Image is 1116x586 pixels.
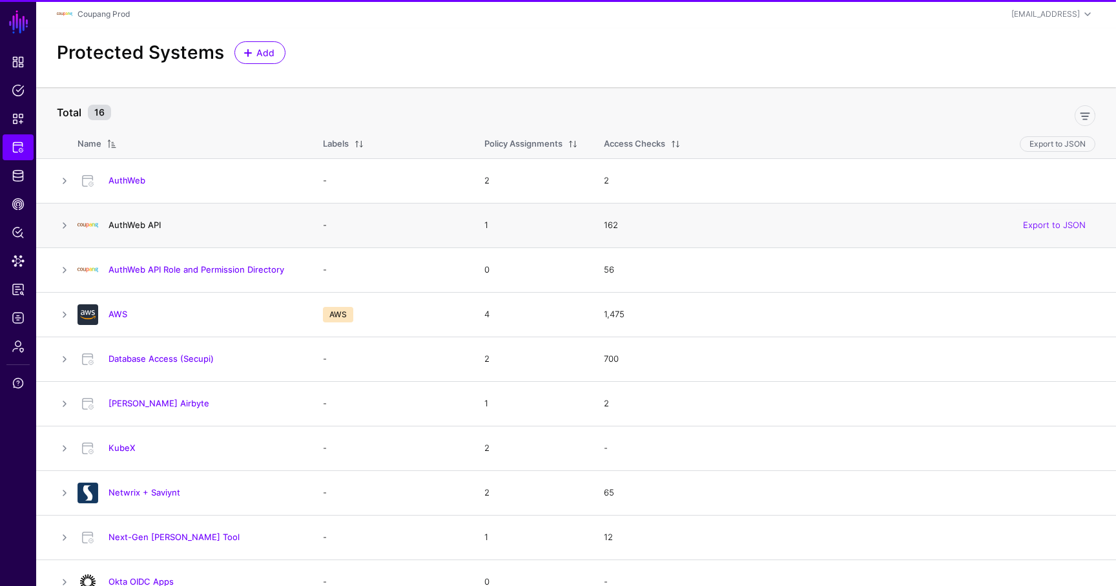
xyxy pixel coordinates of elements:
[8,8,30,36] a: SGNL
[12,377,25,390] span: Support
[108,443,136,453] a: KubeX
[3,163,34,189] a: Identity Data Fabric
[108,398,209,408] a: [PERSON_NAME] Airbyte
[604,219,1095,232] div: 162
[88,105,111,120] small: 16
[3,134,34,160] a: Protected Systems
[604,174,1095,187] div: 2
[471,158,591,203] td: 2
[12,112,25,125] span: Snippets
[471,247,591,292] td: 0
[1011,8,1080,20] div: [EMAIL_ADDRESS]
[471,203,591,247] td: 1
[12,169,25,182] span: Identity Data Fabric
[77,304,98,325] img: svg+xml;base64,PHN2ZyB3aWR0aD0iNjQiIGhlaWdodD0iNjQiIHZpZXdCb3g9IjAgMCA2NCA2NCIgZmlsbD0ibm9uZSIgeG...
[12,84,25,97] span: Policies
[310,470,471,515] td: -
[3,277,34,302] a: Access Reporting
[108,353,214,364] a: Database Access (Secupi)
[12,340,25,353] span: Admin
[484,138,563,151] div: Policy Assignments
[471,515,591,560] td: 1
[471,337,591,381] td: 2
[604,264,1095,277] div: 56
[12,311,25,324] span: Logs
[3,106,34,132] a: Snippets
[323,307,353,322] span: AWS
[471,292,591,337] td: 4
[1023,220,1086,230] a: Export to JSON
[1020,136,1095,152] button: Export to JSON
[12,56,25,68] span: Dashboard
[255,46,276,59] span: Add
[604,397,1095,410] div: 2
[234,41,285,64] a: Add
[3,191,34,217] a: CAEP Hub
[108,220,161,230] a: AuthWeb API
[57,6,72,22] img: svg+xml;base64,PHN2ZyBpZD0iTG9nbyIgeG1sbnM9Imh0dHA6Ly93d3cudzMub3JnLzIwMDAvc3ZnIiB3aWR0aD0iMTIxLj...
[3,248,34,274] a: Data Lens
[12,141,25,154] span: Protected Systems
[310,381,471,426] td: -
[12,255,25,267] span: Data Lens
[77,215,98,236] img: svg+xml;base64,PHN2ZyBpZD0iTG9nbyIgeG1sbnM9Imh0dHA6Ly93d3cudzMub3JnLzIwMDAvc3ZnIiB3aWR0aD0iMTIxLj...
[471,381,591,426] td: 1
[471,426,591,470] td: 2
[77,138,101,151] div: Name
[3,49,34,75] a: Dashboard
[310,158,471,203] td: -
[310,247,471,292] td: -
[57,42,224,64] h2: Protected Systems
[77,260,98,280] img: svg+xml;base64,PHN2ZyBpZD0iTG9nbyIgeG1sbnM9Imh0dHA6Ly93d3cudzMub3JnLzIwMDAvc3ZnIiB3aWR0aD0iMTIxLj...
[108,175,145,185] a: AuthWeb
[310,426,471,470] td: -
[604,138,665,151] div: Access Checks
[323,138,349,151] div: Labels
[604,442,1095,455] div: -
[471,470,591,515] td: 2
[3,305,34,331] a: Logs
[12,198,25,211] span: CAEP Hub
[12,226,25,239] span: Policy Lens
[604,353,1095,366] div: 700
[604,487,1095,499] div: 65
[310,515,471,560] td: -
[310,203,471,247] td: -
[604,531,1095,544] div: 12
[3,220,34,246] a: Policy Lens
[108,532,240,542] a: Next-Gen [PERSON_NAME] Tool
[77,483,98,503] img: svg+xml;base64,PD94bWwgdmVyc2lvbj0iMS4wIiBlbmNvZGluZz0idXRmLTgiPz4KPCEtLSBHZW5lcmF0b3I6IEFkb2JlIE...
[12,283,25,296] span: Access Reporting
[3,78,34,103] a: Policies
[57,106,81,119] strong: Total
[3,333,34,359] a: Admin
[604,308,1095,321] div: 1,475
[310,337,471,381] td: -
[108,309,127,319] a: AWS
[108,264,284,275] a: AuthWeb API Role and Permission Directory
[77,9,130,19] a: Coupang Prod
[108,487,180,497] a: Netwrix + Saviynt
